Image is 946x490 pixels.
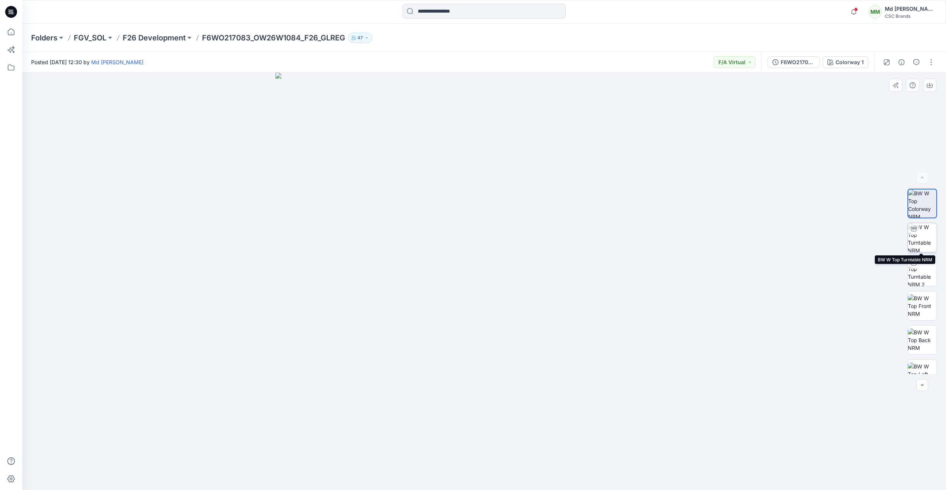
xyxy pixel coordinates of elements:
button: F6WO217083_OW26W1084_F26_GLREG_VFA [768,56,820,68]
img: BW W Top Front NRM [908,294,937,318]
div: MM [869,5,882,19]
button: Details [896,56,907,68]
a: FGV_SOL [74,33,106,43]
button: Colorway 1 [823,56,869,68]
a: Folders [31,33,57,43]
button: 47 [348,33,372,43]
img: BW W Top Colorway NRM [908,189,936,218]
img: BW W Top Left NRM [908,362,937,386]
p: F6WO217083_OW26W1084_F26_GLREG [202,33,345,43]
div: F6WO217083_OW26W1084_F26_GLREG_VFA [781,58,815,66]
p: 47 [357,34,363,42]
img: BW W Top Turntable NRM [908,223,937,252]
div: CSC Brands [885,13,937,19]
div: Colorway 1 [836,58,864,66]
img: BW W Top Turntable NRM 2 [908,257,937,286]
a: F26 Development [123,33,186,43]
img: eyJhbGciOiJIUzI1NiIsImtpZCI6IjAiLCJzbHQiOiJzZXMiLCJ0eXAiOiJKV1QifQ.eyJkYXRhIjp7InR5cGUiOiJzdG9yYW... [275,73,693,490]
div: Md [PERSON_NAME] [885,4,937,13]
a: Md [PERSON_NAME] [91,59,143,65]
img: BW W Top Back NRM [908,328,937,352]
span: Posted [DATE] 12:30 by [31,58,143,66]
